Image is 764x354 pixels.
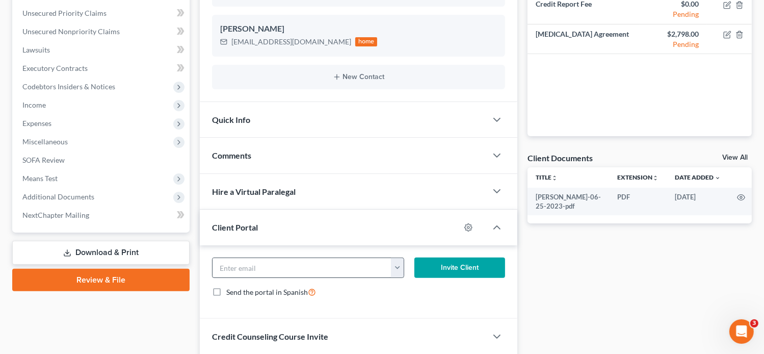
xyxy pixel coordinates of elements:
[14,4,190,22] a: Unsecured Priority Claims
[22,119,51,128] span: Expenses
[22,9,107,17] span: Unsecured Priority Claims
[12,241,190,265] a: Download & Print
[355,37,378,46] div: home
[528,153,593,163] div: Client Documents
[617,173,658,181] a: Extensionunfold_more
[22,100,46,109] span: Income
[220,73,497,81] button: New Contact
[648,9,699,19] div: Pending
[22,137,68,146] span: Miscellaneous
[675,173,721,181] a: Date Added expand_more
[414,258,506,278] button: Invite Client
[528,188,609,216] td: [PERSON_NAME]-06-25-2023-pdf
[667,188,729,216] td: [DATE]
[22,64,88,72] span: Executory Contracts
[22,192,94,201] span: Additional Documents
[750,319,758,327] span: 3
[14,41,190,59] a: Lawsuits
[14,206,190,224] a: NextChapter Mailing
[14,22,190,41] a: Unsecured Nonpriority Claims
[22,174,58,183] span: Means Test
[22,82,115,91] span: Codebtors Insiders & Notices
[22,156,65,164] span: SOFA Review
[22,45,50,54] span: Lawsuits
[212,187,296,196] span: Hire a Virtual Paralegal
[22,27,120,36] span: Unsecured Nonpriority Claims
[226,288,308,296] span: Send the portal in Spanish
[729,319,754,344] iframe: Intercom live chat
[652,175,658,181] i: unfold_more
[648,39,699,49] div: Pending
[212,115,250,124] span: Quick Info
[22,211,89,219] span: NextChapter Mailing
[212,222,258,232] span: Client Portal
[551,175,558,181] i: unfold_more
[648,29,699,39] div: $2,798.00
[536,173,558,181] a: Titleunfold_more
[609,188,667,216] td: PDF
[220,23,497,35] div: [PERSON_NAME]
[231,37,351,47] div: [EMAIL_ADDRESS][DOMAIN_NAME]
[12,269,190,291] a: Review & File
[213,258,392,277] input: Enter email
[528,24,640,54] td: [MEDICAL_DATA] Agreement
[14,151,190,169] a: SOFA Review
[722,154,748,161] a: View All
[715,175,721,181] i: expand_more
[14,59,190,78] a: Executory Contracts
[212,332,328,341] span: Credit Counseling Course Invite
[212,150,251,160] span: Comments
